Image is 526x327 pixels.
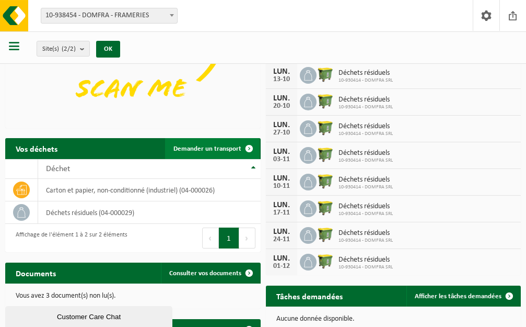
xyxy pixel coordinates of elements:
button: Previous [202,228,219,249]
div: 17-11 [271,209,292,217]
div: 01-12 [271,263,292,270]
span: Déchets résiduels [338,149,393,157]
span: Déchets résiduels [338,122,393,131]
h2: Documents [5,263,66,283]
div: LUN. [271,67,292,76]
iframe: chat widget [5,304,174,327]
div: LUN. [271,228,292,236]
span: 10-930414 - DOMFRA SRL [338,264,393,270]
div: 27-10 [271,129,292,137]
span: 10-930414 - DOMFRA SRL [338,131,393,137]
p: Vous avez 3 document(s) non lu(s). [16,292,250,300]
p: Aucune donnée disponible. [276,315,511,323]
div: LUN. [271,148,292,156]
button: Site(s)(2/2) [37,41,90,57]
span: 10-938454 - DOMFRA - FRAMERIES [41,8,178,24]
span: Déchets résiduels [338,176,393,184]
span: Déchets résiduels [338,202,393,211]
img: WB-1100-HPE-GN-51 [317,145,334,163]
span: 10-930414 - DOMFRA SRL [338,77,393,84]
span: 10-930414 - DOMFRA SRL [338,211,393,217]
button: 1 [219,228,239,249]
div: LUN. [271,94,292,103]
span: Déchets résiduels [338,256,393,264]
span: Afficher les tâches demandées [415,293,501,300]
div: 03-11 [271,156,292,163]
img: WB-1100-HPE-GN-51 [317,225,334,243]
td: carton et papier, non-conditionné (industriel) (04-000026) [38,179,261,201]
span: 10-930414 - DOMFRA SRL [338,104,393,110]
count: (2/2) [62,46,76,52]
div: LUN. [271,254,292,263]
img: WB-1100-HPE-GN-51 [317,199,334,217]
a: Consulter vos documents [161,263,260,284]
td: déchets résiduels (04-000029) [38,201,261,224]
a: Demander un transport [165,138,260,159]
div: 10-11 [271,183,292,190]
div: 13-10 [271,76,292,83]
span: Site(s) [42,41,76,57]
a: Afficher les tâches demandées [406,286,520,307]
span: Déchets résiduels [338,69,393,77]
div: Affichage de l'élément 1 à 2 sur 2 éléments [10,227,127,250]
button: OK [96,41,120,58]
img: WB-1100-HPE-GN-51 [317,65,334,83]
img: WB-1100-HPE-GN-51 [317,92,334,110]
span: 10-930414 - DOMFRA SRL [338,184,393,190]
span: Consulter vos documents [169,270,241,277]
span: 10-938454 - DOMFRA - FRAMERIES [41,8,177,23]
span: 10-930414 - DOMFRA SRL [338,238,393,244]
div: LUN. [271,174,292,183]
span: Déchets résiduels [338,96,393,104]
span: Déchets résiduels [338,229,393,238]
img: WB-1100-HPE-GN-51 [317,119,334,137]
span: Déchet [46,165,70,173]
h2: Vos déchets [5,138,68,159]
span: 10-930414 - DOMFRA SRL [338,157,393,164]
div: LUN. [271,201,292,209]
img: WB-1100-HPE-GN-51 [317,172,334,190]
h2: Tâches demandées [266,286,353,306]
div: 20-10 [271,103,292,110]
div: LUN. [271,121,292,129]
img: WB-1100-HPE-GN-51 [317,252,334,270]
div: 24-11 [271,236,292,243]
button: Next [239,228,255,249]
span: Demander un transport [173,145,241,152]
